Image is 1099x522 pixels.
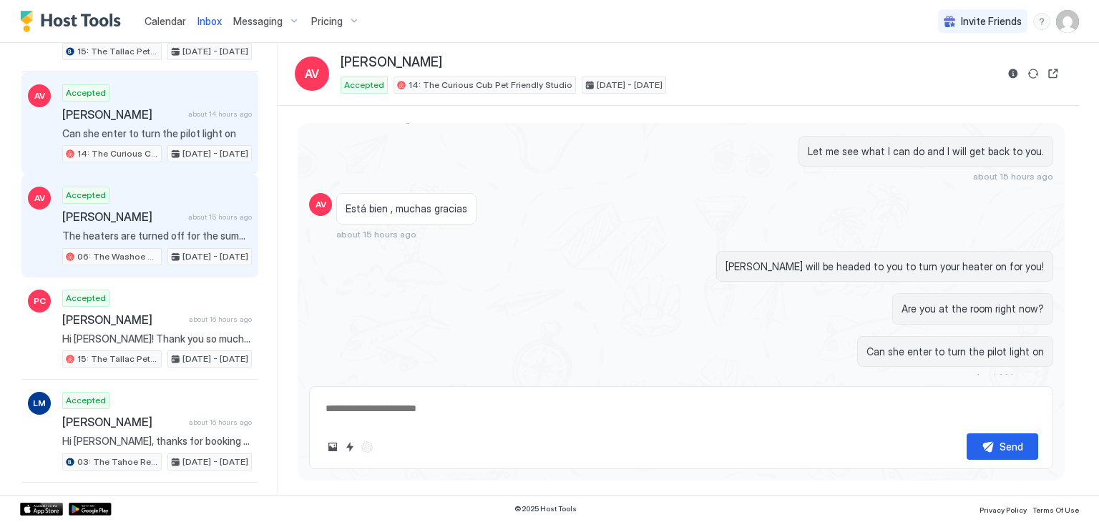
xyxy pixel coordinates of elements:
[62,415,183,429] span: [PERSON_NAME]
[62,333,252,345] span: Hi [PERSON_NAME]! Thank you so much for staying with us. We hope you've enjoyed your stay. Safe t...
[726,260,1044,273] span: [PERSON_NAME] will be headed to you to turn your heater on for you!
[77,250,158,263] span: 06: The Washoe Sierra Studio
[188,109,252,119] span: about 14 hours ago
[77,353,158,365] span: 15: The Tallac Pet Friendly Studio
[182,455,248,468] span: [DATE] - [DATE]
[233,15,283,28] span: Messaging
[66,292,106,305] span: Accepted
[980,501,1027,516] a: Privacy Policy
[514,504,577,513] span: © 2025 Host Tools
[305,65,319,82] span: AV
[189,315,252,324] span: about 16 hours ago
[1000,439,1023,454] div: Send
[182,147,248,160] span: [DATE] - [DATE]
[34,295,46,307] span: PC
[973,171,1053,182] span: about 15 hours ago
[311,15,343,28] span: Pricing
[961,15,1022,28] span: Invite Friends
[34,89,45,102] span: AV
[182,353,248,365] span: [DATE] - [DATE]
[336,229,416,240] span: about 15 hours ago
[866,345,1044,358] span: Can she enter to turn the pilot light on
[967,433,1038,460] button: Send
[34,192,45,205] span: AV
[808,145,1044,158] span: Let me see what I can do and I will get back to you.
[341,438,358,455] button: Quick reply
[1032,506,1079,514] span: Terms Of Use
[980,506,1027,514] span: Privacy Policy
[1033,13,1050,30] div: menu
[145,15,186,27] span: Calendar
[62,127,252,140] span: Can she enter to turn the pilot light on
[77,147,158,160] span: 14: The Curious Cub Pet Friendly Studio
[197,15,222,27] span: Inbox
[62,107,182,122] span: [PERSON_NAME]
[182,45,248,58] span: [DATE] - [DATE]
[62,435,252,448] span: Hi [PERSON_NAME], thanks for booking your stay with us! Details of your Booking: 📍 [STREET_ADDRES...
[189,418,252,427] span: about 16 hours ago
[66,87,106,99] span: Accepted
[597,79,663,92] span: [DATE] - [DATE]
[62,210,182,224] span: [PERSON_NAME]
[66,394,106,407] span: Accepted
[972,371,1053,382] span: about 14 hours ago
[409,79,572,92] span: 14: The Curious Cub Pet Friendly Studio
[1045,65,1062,82] button: Open reservation
[1056,10,1079,33] div: User profile
[77,45,158,58] span: 15: The Tallac Pet Friendly Studio
[20,503,63,516] a: App Store
[62,230,252,242] span: The heaters are turned off for the summer but there is a space heater in the closet
[902,302,1044,315] span: Are you at the room right now?
[324,438,341,455] button: Upload image
[66,189,106,202] span: Accepted
[316,198,326,211] span: AV
[346,202,467,215] span: Está bien , muchas gracias
[1025,65,1042,82] button: Sync reservation
[69,503,112,516] a: Google Play Store
[33,397,46,410] span: LM
[188,212,252,222] span: about 15 hours ago
[20,11,127,32] a: Host Tools Logo
[344,79,384,92] span: Accepted
[341,54,442,71] span: [PERSON_NAME]
[197,14,222,29] a: Inbox
[1032,501,1079,516] a: Terms Of Use
[145,14,186,29] a: Calendar
[62,312,183,327] span: [PERSON_NAME]
[1005,65,1022,82] button: Reservation information
[77,455,158,468] span: 03: The Tahoe Retro Double Bed Studio
[182,250,248,263] span: [DATE] - [DATE]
